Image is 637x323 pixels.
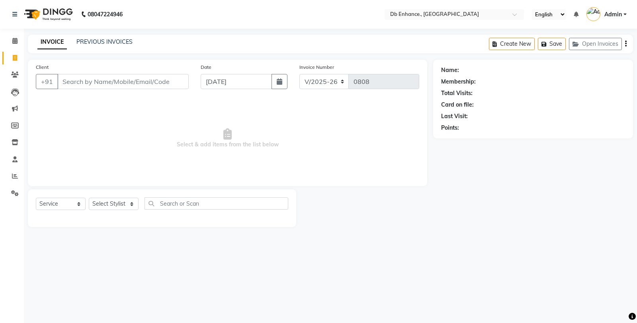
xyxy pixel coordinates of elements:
label: Client [36,64,49,71]
button: Create New [489,38,535,50]
input: Search by Name/Mobile/Email/Code [57,74,189,89]
div: Points: [441,124,459,132]
div: Name: [441,66,459,74]
a: PREVIOUS INVOICES [76,38,133,45]
b: 08047224946 [88,3,123,25]
label: Date [201,64,211,71]
button: Save [538,38,566,50]
img: Admin [586,7,600,21]
div: Last Visit: [441,112,468,121]
button: +91 [36,74,58,89]
img: logo [20,3,75,25]
input: Search or Scan [145,197,288,210]
div: Membership: [441,78,476,86]
span: Admin [604,10,622,19]
div: Card on file: [441,101,474,109]
span: Select & add items from the list below [36,99,419,178]
a: INVOICE [37,35,67,49]
label: Invoice Number [299,64,334,71]
div: Total Visits: [441,89,473,97]
button: Open Invoices [569,38,622,50]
